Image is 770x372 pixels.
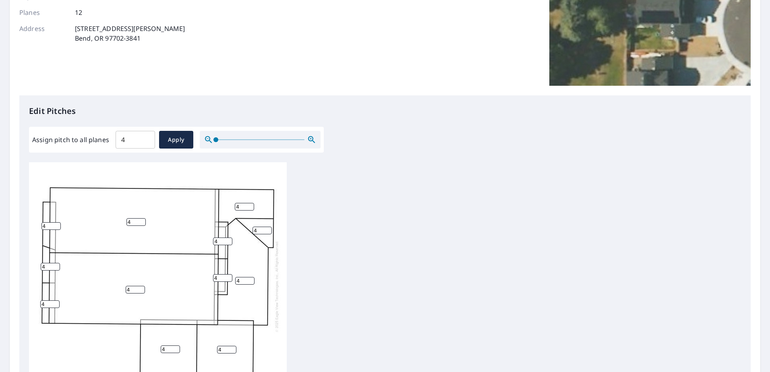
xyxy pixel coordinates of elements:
span: Apply [166,135,187,145]
p: Address [19,24,68,43]
input: 00.0 [116,128,155,151]
p: [STREET_ADDRESS][PERSON_NAME] Bend, OR 97702-3841 [75,24,185,43]
p: 12 [75,8,82,17]
p: Edit Pitches [29,105,741,117]
label: Assign pitch to all planes [32,135,109,145]
p: Planes [19,8,68,17]
button: Apply [159,131,193,149]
